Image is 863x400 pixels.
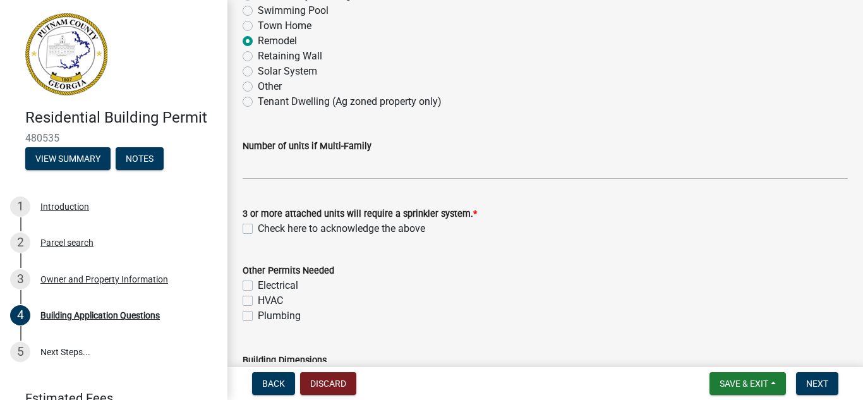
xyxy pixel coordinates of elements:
label: 3 or more attached units will require a sprinkler system. [243,210,477,219]
button: Save & Exit [709,372,786,395]
label: Tenant Dwelling (Ag zoned property only) [258,94,442,109]
div: 2 [10,233,30,253]
div: 3 [10,269,30,289]
label: Plumbing [258,308,301,324]
button: View Summary [25,147,111,170]
wm-modal-confirm: Notes [116,154,164,164]
div: Introduction [40,202,89,211]
button: Notes [116,147,164,170]
div: 1 [10,197,30,217]
div: 4 [10,305,30,325]
label: Other [258,79,282,94]
div: Parcel search [40,238,94,247]
label: Town Home [258,18,311,33]
label: Swimming Pool [258,3,329,18]
wm-modal-confirm: Summary [25,154,111,164]
label: HVAC [258,293,283,308]
label: Retaining Wall [258,49,322,64]
label: Solar System [258,64,317,79]
button: Back [252,372,295,395]
div: 5 [10,342,30,362]
img: Putnam County, Georgia [25,13,107,95]
button: Next [796,372,838,395]
button: Discard [300,372,356,395]
span: Save & Exit [720,379,768,389]
span: 480535 [25,132,202,144]
span: Back [262,379,285,389]
div: Building Application Questions [40,311,160,320]
label: Building Dimensions [243,356,327,365]
label: Other Permits Needed [243,267,334,276]
label: Remodel [258,33,297,49]
label: Number of units if Multi-Family [243,142,371,151]
div: Owner and Property Information [40,275,168,284]
h4: Residential Building Permit [25,109,217,127]
label: Electrical [258,278,298,293]
span: Next [806,379,828,389]
label: Check here to acknowledge the above [258,221,425,236]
